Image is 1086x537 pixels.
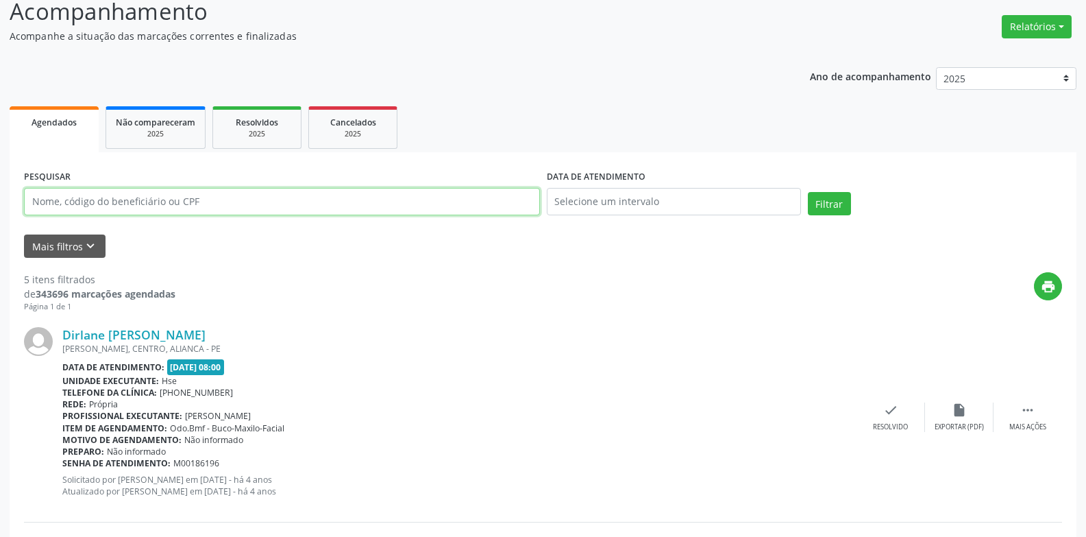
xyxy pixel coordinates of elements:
[24,235,106,259] button: Mais filtroskeyboard_arrow_down
[62,474,856,497] p: Solicitado por [PERSON_NAME] em [DATE] - há 4 anos Atualizado por [PERSON_NAME] em [DATE] - há 4 ...
[24,272,175,287] div: 5 itens filtrados
[160,387,233,398] span: [PHONE_NUMBER]
[167,359,225,375] span: [DATE] 08:00
[62,375,159,387] b: Unidade executante:
[24,327,53,356] img: img
[89,398,118,410] span: Própria
[935,422,984,432] div: Exportar (PDF)
[547,167,645,188] label: DATA DE ATENDIMENTO
[223,129,291,139] div: 2025
[883,403,898,418] i: check
[170,422,284,434] span: Odo.Bmf - Buco-Maxilo-Facial
[10,29,756,43] p: Acompanhe a situação das marcações correntes e finalizadas
[62,398,86,410] b: Rede:
[116,129,195,139] div: 2025
[62,422,167,434] b: Item de agendamento:
[1002,15,1072,38] button: Relatórios
[24,301,175,313] div: Página 1 de 1
[36,287,175,300] strong: 343696 marcações agendadas
[62,434,182,446] b: Motivo de agendamento:
[1020,403,1035,418] i: 
[1009,422,1046,432] div: Mais ações
[1041,279,1056,294] i: print
[319,129,387,139] div: 2025
[184,434,243,446] span: Não informado
[24,287,175,301] div: de
[185,410,251,422] span: [PERSON_NAME]
[1034,272,1062,300] button: print
[162,375,177,387] span: Hse
[330,117,376,128] span: Cancelados
[236,117,278,128] span: Resolvidos
[107,446,166,457] span: Não informado
[62,457,171,469] b: Senha de atendimento:
[173,457,219,469] span: M00186196
[116,117,195,128] span: Não compareceram
[62,410,182,422] b: Profissional executante:
[62,343,856,355] div: [PERSON_NAME], CENTRO, ALIANCA - PE
[62,361,164,373] b: Data de atendimento:
[83,239,98,254] i: keyboard_arrow_down
[62,327,206,342] a: Dirlane [PERSON_NAME]
[32,117,77,128] span: Agendados
[62,387,157,398] b: Telefone da clínica:
[808,192,851,215] button: Filtrar
[62,446,104,457] b: Preparo:
[952,403,967,418] i: insert_drive_file
[810,67,931,84] p: Ano de acompanhamento
[873,422,908,432] div: Resolvido
[547,188,801,215] input: Selecione um intervalo
[24,167,71,188] label: PESQUISAR
[24,188,540,215] input: Nome, código do beneficiário ou CPF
